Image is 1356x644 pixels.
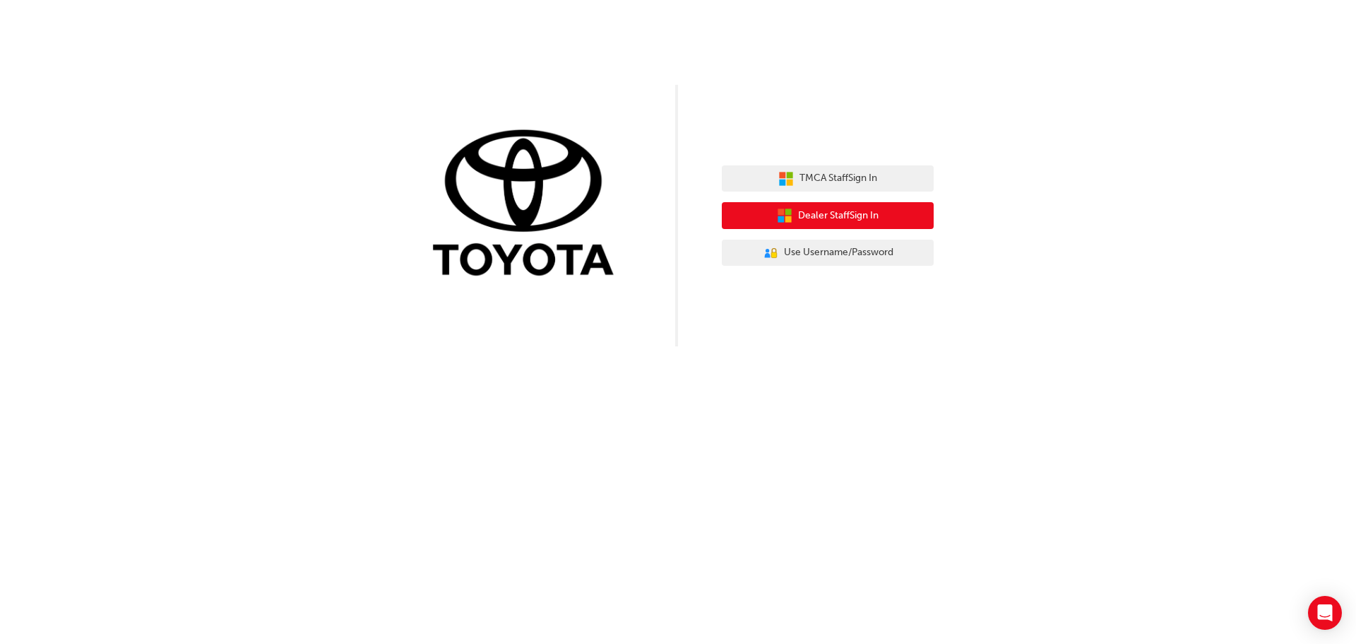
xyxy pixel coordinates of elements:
[1308,596,1342,630] div: Open Intercom Messenger
[422,127,634,283] img: Trak
[784,245,893,261] span: Use Username/Password
[722,240,934,267] button: Use Username/Password
[799,170,877,187] span: TMCA Staff Sign In
[798,208,879,224] span: Dealer Staff Sign In
[722,165,934,192] button: TMCA StaffSign In
[722,202,934,229] button: Dealer StaffSign In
